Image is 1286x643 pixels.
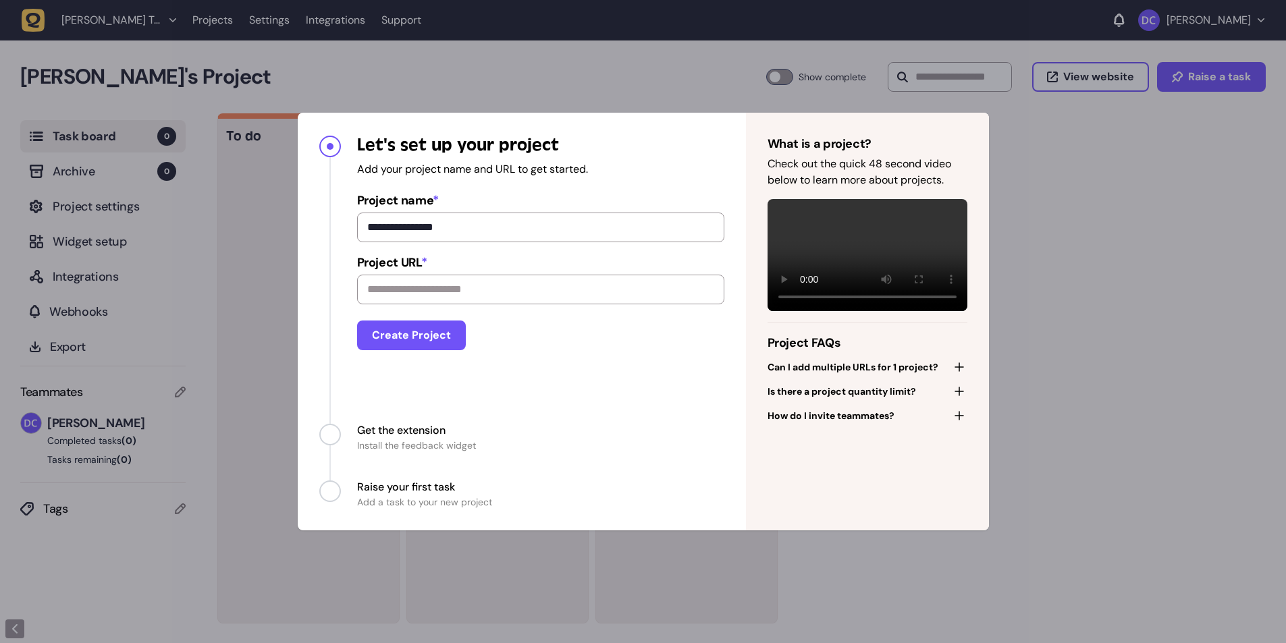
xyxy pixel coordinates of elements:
p: Check out the quick 48 second video below to learn more about projects. [768,156,967,188]
h4: Let's set up your project [357,134,724,156]
input: Project name* [357,213,724,242]
span: Project name [357,191,724,210]
span: Raise your first task [357,479,492,495]
span: Project URL [357,253,724,272]
span: Can I add multiple URLs for 1 project? [768,360,938,374]
span: Get the extension [357,422,476,439]
input: Project URL* [357,275,724,304]
p: Add your project name and URL to get started. [357,161,724,177]
span: Is there a project quantity limit? [768,385,916,398]
video: Your browser does not support the video tag. [768,199,967,312]
button: Can I add multiple URLs for 1 project? [768,358,967,376]
h4: What is a project? [768,134,967,153]
button: How do I invite teammates? [768,406,967,425]
span: How do I invite teammates? [768,409,894,422]
button: Is there a project quantity limit? [768,382,967,401]
span: Install the feedback widget [357,439,476,452]
nav: Progress [298,113,746,530]
h4: Project FAQs [768,333,967,352]
span: Add a task to your new project [357,495,492,509]
button: Create Project [357,320,466,350]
